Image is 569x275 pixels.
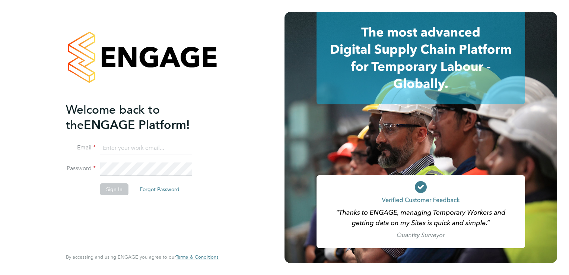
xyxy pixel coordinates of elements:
a: Terms & Conditions [176,254,219,260]
button: Sign In [100,183,128,195]
h2: ENGAGE Platform! [66,102,211,133]
label: Password [66,165,96,173]
span: By accessing and using ENGAGE you agree to our [66,254,219,260]
input: Enter your work email... [100,142,192,155]
span: Welcome back to the [66,102,160,132]
button: Forgot Password [134,183,185,195]
label: Email [66,144,96,152]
